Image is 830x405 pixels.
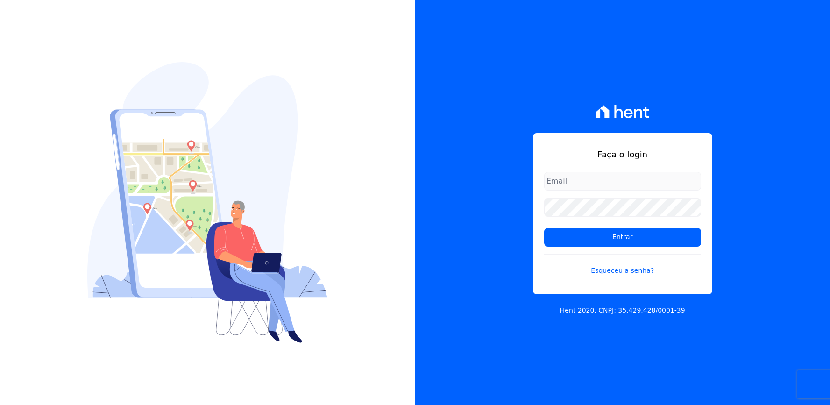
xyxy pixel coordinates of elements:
input: Email [544,172,701,191]
h1: Faça o login [544,148,701,161]
img: Login [87,62,327,343]
a: Esqueceu a senha? [544,254,701,276]
p: Hent 2020. CNPJ: 35.429.428/0001-39 [560,306,685,315]
input: Entrar [544,228,701,247]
